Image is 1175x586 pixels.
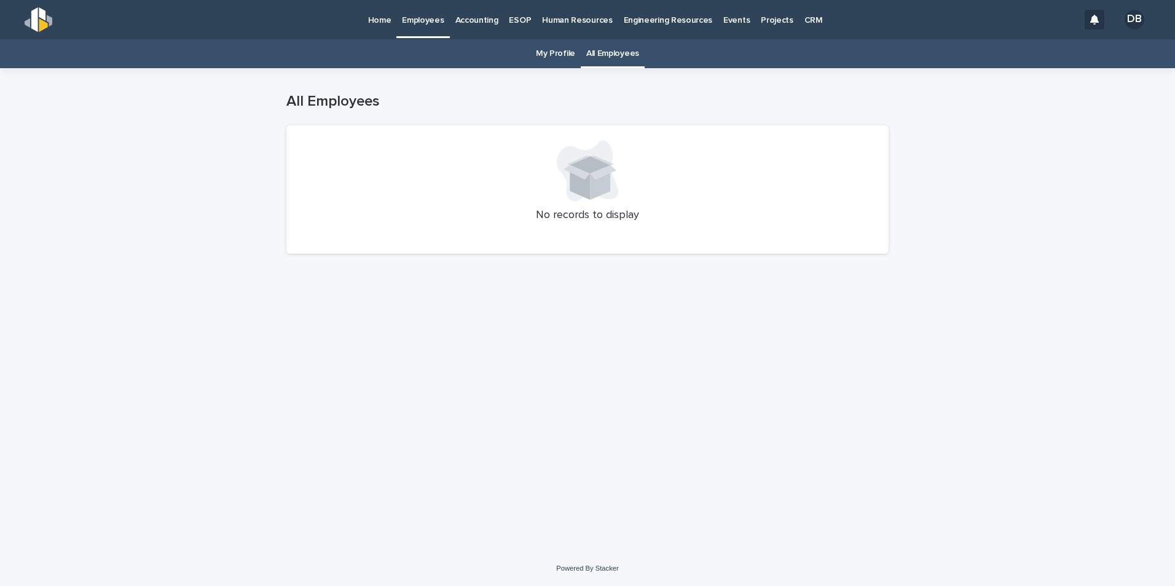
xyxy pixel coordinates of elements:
[536,39,575,68] a: My Profile
[286,93,889,111] h1: All Employees
[301,209,874,222] p: No records to display
[586,39,639,68] a: All Employees
[1125,10,1144,29] div: DB
[25,7,52,32] img: s5b5MGTdWwFoU4EDV7nw
[556,565,618,572] a: Powered By Stacker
